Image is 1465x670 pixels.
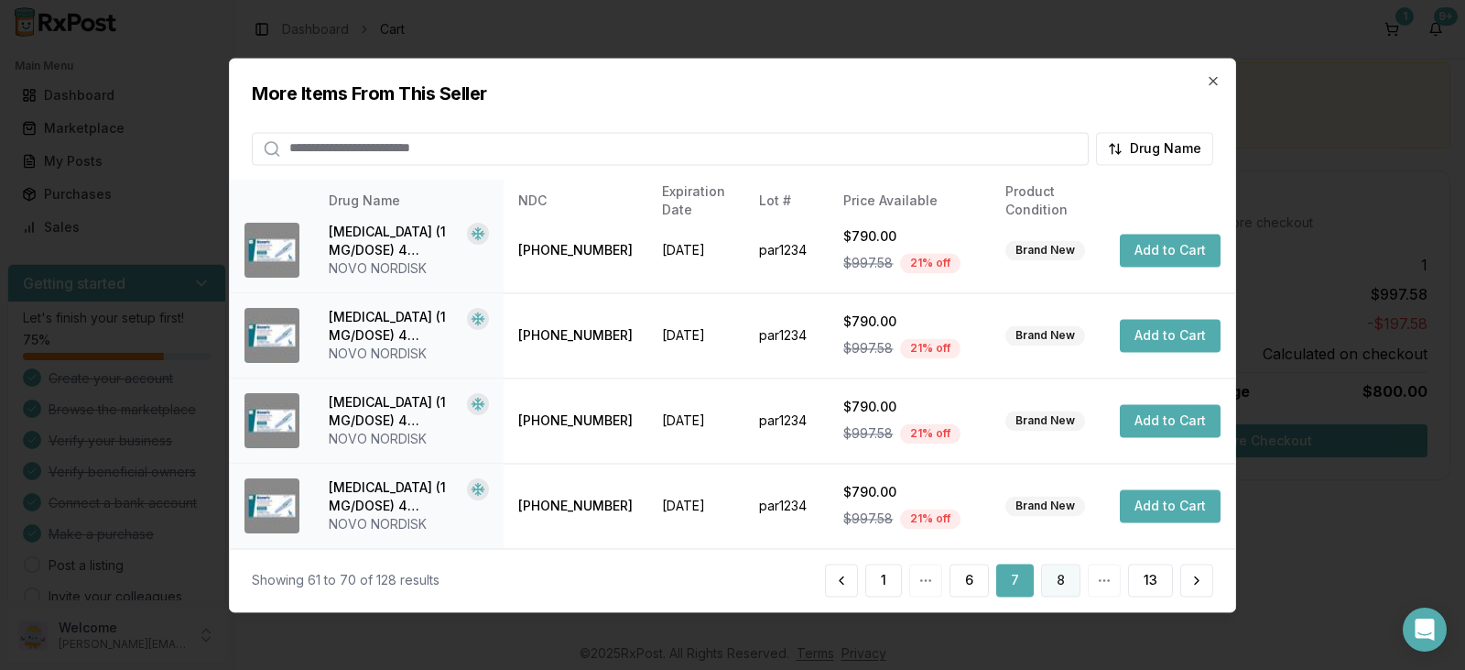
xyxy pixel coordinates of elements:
button: 7 [996,564,1034,597]
button: 6 [950,564,989,597]
td: par1234 [744,293,829,379]
td: [PHONE_NUMBER] [504,379,647,464]
span: $997.58 [843,424,893,443]
td: par1234 [744,379,829,464]
img: Ozempic (1 MG/DOSE) 4 MG/3ML SOPN [244,478,299,533]
button: Add to Cart [1120,404,1221,437]
th: Expiration Date [647,180,744,224]
td: par1234 [744,208,829,293]
span: $997.58 [843,254,893,272]
td: [DATE] [647,208,744,293]
img: Ozempic (1 MG/DOSE) 4 MG/3ML SOPN [244,223,299,278]
span: $997.58 [843,339,893,357]
div: $790.00 [843,227,976,246]
div: Brand New [1005,240,1085,260]
div: Brand New [1005,496,1085,516]
h2: More Items From This Seller [252,81,1213,106]
th: Price Available [829,180,991,224]
div: Brand New [1005,325,1085,346]
div: Showing 61 to 70 of 128 results [252,571,439,589]
td: [DATE] [647,464,744,549]
td: [DATE] [647,293,744,379]
div: Brand New [1005,411,1085,431]
button: Add to Cart [1120,234,1221,267]
div: 21 % off [900,338,960,358]
td: [PHONE_NUMBER] [504,208,647,293]
td: [PHONE_NUMBER] [504,464,647,549]
td: [PHONE_NUMBER] [504,293,647,379]
img: Ozempic (1 MG/DOSE) 4 MG/3ML SOPN [244,393,299,448]
div: [MEDICAL_DATA] (1 MG/DOSE) 4 MG/3ML SOPN [329,478,460,515]
div: $790.00 [843,483,976,501]
button: Add to Cart [1120,319,1221,352]
span: Drug Name [1130,139,1201,158]
div: $790.00 [843,313,976,331]
div: NOVO NORDISK [329,259,489,278]
button: Drug Name [1096,132,1213,165]
button: Add to Cart [1120,489,1221,522]
div: [MEDICAL_DATA] (1 MG/DOSE) 4 MG/3ML SOPN [329,393,460,430]
button: 1 [865,564,902,597]
span: $997.58 [843,510,893,528]
div: NOVO NORDISK [329,430,489,448]
div: [MEDICAL_DATA] (1 MG/DOSE) 4 MG/3ML SOPN [329,223,460,259]
td: par1234 [744,464,829,549]
td: [DATE] [647,379,744,464]
div: [MEDICAL_DATA] (1 MG/DOSE) 4 MG/3ML SOPN [329,308,460,345]
div: 21 % off [900,253,960,273]
button: 13 [1128,564,1173,597]
img: Ozempic (1 MG/DOSE) 4 MG/3ML SOPN [244,308,299,363]
div: NOVO NORDISK [329,345,489,363]
div: 21 % off [900,509,960,529]
th: Lot # [744,180,829,224]
div: NOVO NORDISK [329,515,489,533]
th: Drug Name [314,180,504,224]
div: 21 % off [900,423,960,444]
th: Product Condition [991,180,1105,224]
div: $790.00 [843,398,976,416]
th: NDC [504,180,647,224]
button: 8 [1041,564,1080,597]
